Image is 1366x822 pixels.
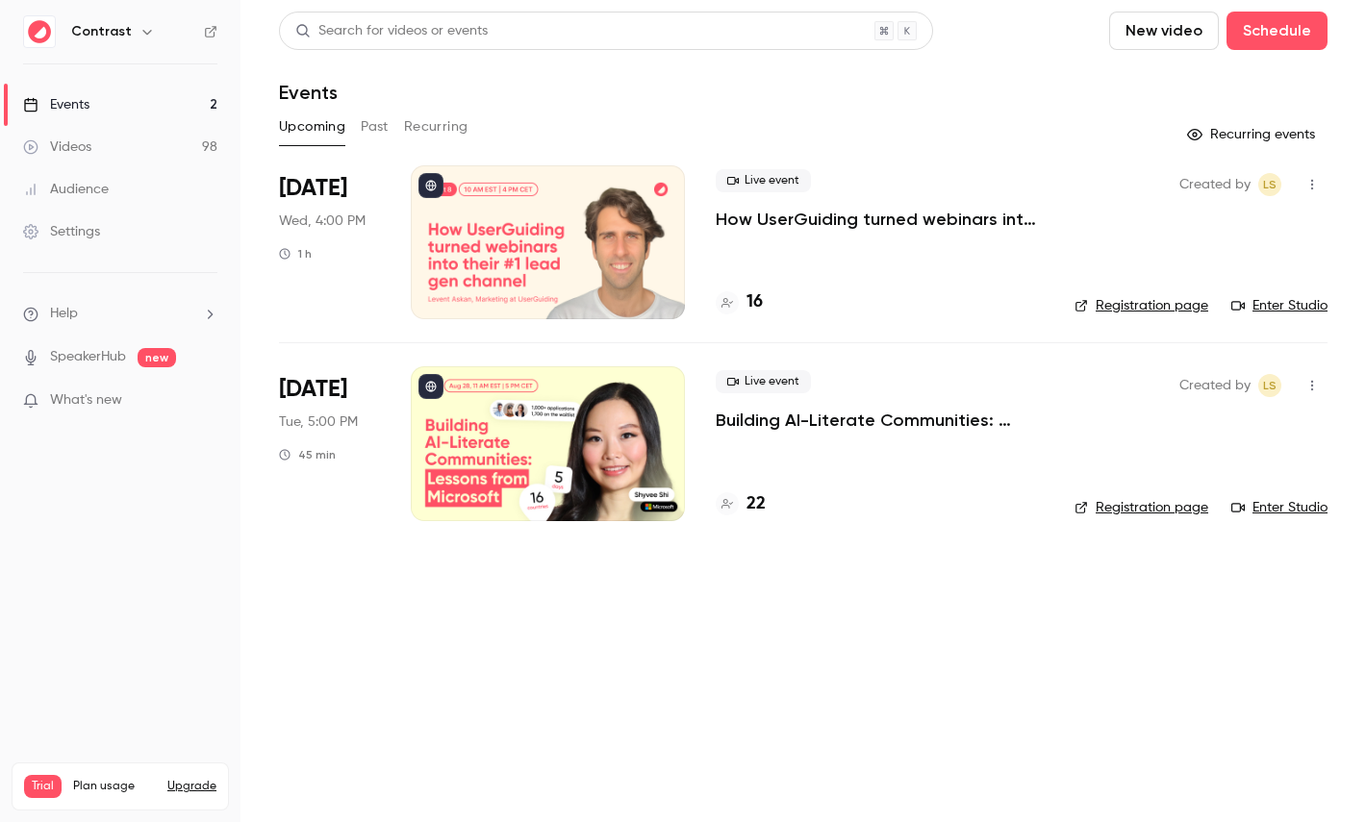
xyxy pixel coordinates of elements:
button: Recurring [404,112,468,142]
span: [DATE] [279,374,347,405]
a: SpeakerHub [50,347,126,367]
a: 16 [716,289,763,315]
span: Lusine Sargsyan [1258,374,1281,397]
span: Plan usage [73,779,156,794]
div: Events [23,95,89,114]
span: Live event [716,169,811,192]
button: Upgrade [167,779,216,794]
span: LS [1263,173,1277,196]
a: 22 [716,491,766,517]
div: Oct 8 Wed, 10:00 AM (America/New York) [279,165,380,319]
div: 45 min [279,447,336,462]
div: Search for videos or events [295,21,488,41]
div: Dec 9 Tue, 11:00 AM (America/New York) [279,366,380,520]
span: Help [50,304,78,324]
span: Created by [1179,374,1251,397]
h4: 22 [746,491,766,517]
button: Schedule [1227,12,1328,50]
span: Created by [1179,173,1251,196]
button: Past [361,112,389,142]
span: What's new [50,390,122,411]
button: Recurring events [1178,119,1328,150]
div: 1 h [279,246,312,262]
span: [DATE] [279,173,347,204]
span: Live event [716,370,811,393]
div: Audience [23,180,109,199]
span: new [138,348,176,367]
span: Wed, 4:00 PM [279,212,366,231]
button: New video [1109,12,1219,50]
li: help-dropdown-opener [23,304,217,324]
span: Trial [24,775,62,798]
h1: Events [279,81,338,104]
span: LS [1263,374,1277,397]
span: Lusine Sargsyan [1258,173,1281,196]
a: Building AI-Literate Communities: Lessons from Microsoft [716,409,1044,432]
span: Tue, 5:00 PM [279,412,358,432]
div: Settings [23,222,100,241]
h6: Contrast [71,22,132,41]
h4: 16 [746,289,763,315]
a: Enter Studio [1231,296,1328,315]
div: Videos [23,137,91,157]
a: How UserGuiding turned webinars into their #1 lead gen channel [716,208,1044,231]
button: Upcoming [279,112,345,142]
a: Registration page [1075,296,1208,315]
a: Enter Studio [1231,498,1328,517]
a: Registration page [1075,498,1208,517]
img: Contrast [24,16,55,47]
